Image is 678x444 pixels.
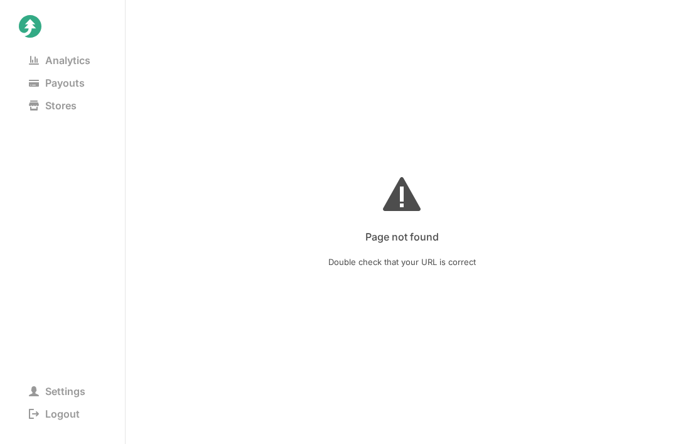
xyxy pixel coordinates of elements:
[19,97,87,114] span: Stores
[328,254,476,269] span: Double check that your URL is correct
[365,223,439,244] p: Page not found
[19,51,100,69] span: Analytics
[19,405,90,423] span: Logout
[19,74,95,92] span: Payouts
[19,382,95,400] span: Settings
